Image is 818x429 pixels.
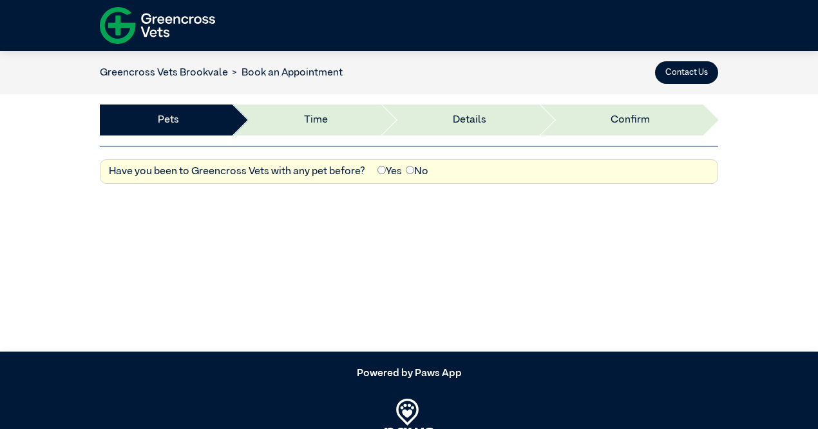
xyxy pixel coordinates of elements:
button: Contact Us [655,61,718,84]
h5: Powered by Paws App [100,368,718,380]
input: Yes [377,166,386,174]
nav: breadcrumb [100,65,343,81]
label: Yes [377,164,402,179]
img: f-logo [100,3,215,48]
label: No [406,164,428,179]
a: Greencross Vets Brookvale [100,68,228,78]
label: Have you been to Greencross Vets with any pet before? [109,164,365,179]
input: No [406,166,414,174]
li: Book an Appointment [228,65,343,81]
a: Pets [158,112,179,128]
